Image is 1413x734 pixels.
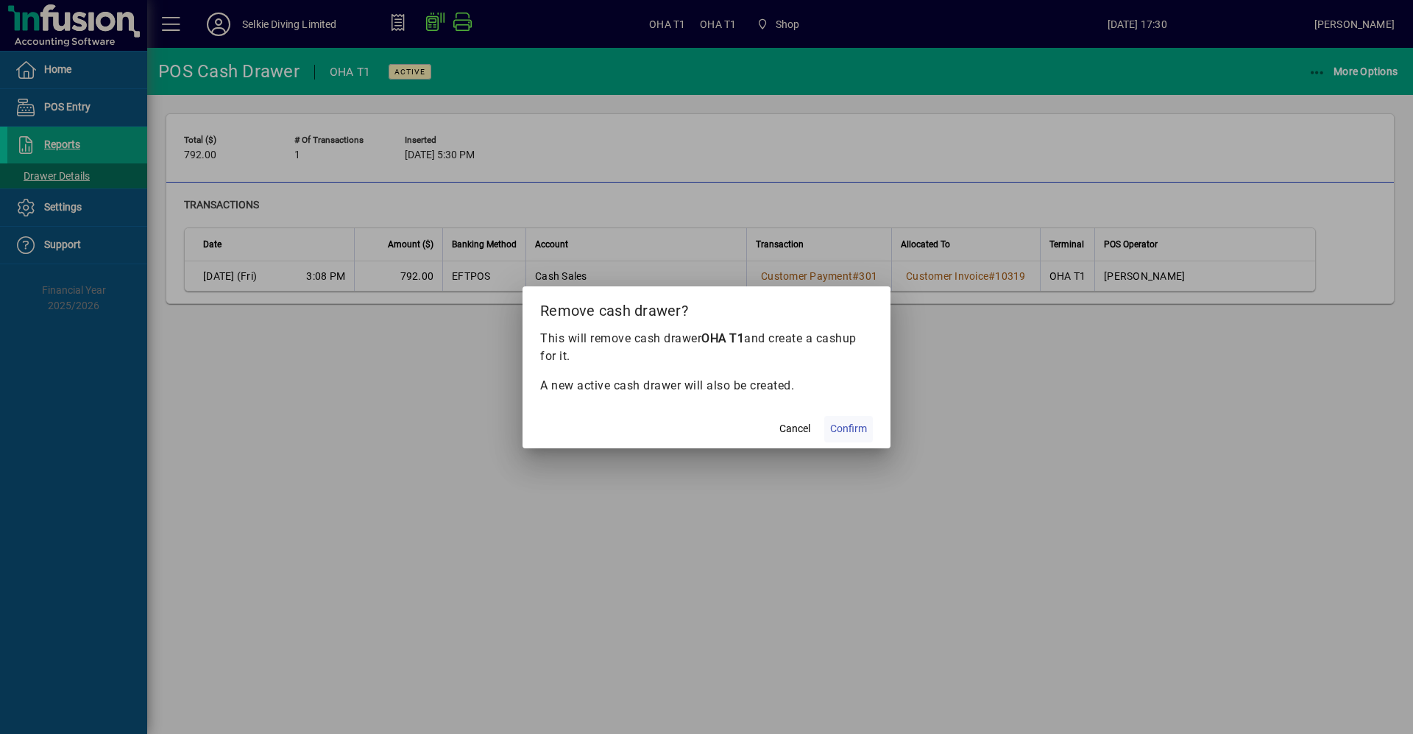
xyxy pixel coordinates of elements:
[540,330,873,365] p: This will remove cash drawer and create a cashup for it.
[824,416,873,442] button: Confirm
[779,421,810,437] span: Cancel
[830,421,867,437] span: Confirm
[701,331,744,345] b: OHA T1
[771,416,818,442] button: Cancel
[540,377,873,395] p: A new active cash drawer will also be created.
[523,286,890,329] h2: Remove cash drawer?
